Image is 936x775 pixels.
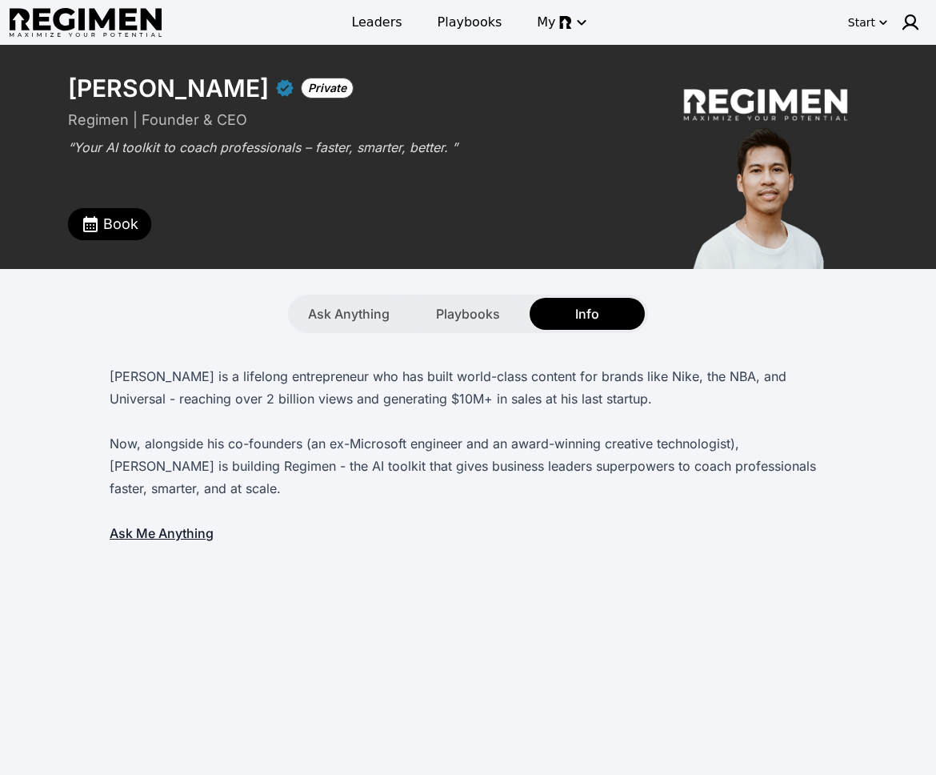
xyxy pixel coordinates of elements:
div: “Your AI toolkit to coach professionals – faster, smarter, better. ” [68,138,636,157]
div: Regimen | Founder & CEO [68,109,636,131]
a: Ask Me Anything [110,525,214,541]
div: Private [301,78,354,98]
button: Book [68,208,151,240]
img: Regimen logo [10,8,162,38]
span: Playbooks [436,304,500,323]
span: Info [575,304,599,323]
div: Verified partner - Rey Mendoza [275,78,294,98]
div: [PERSON_NAME] [68,74,269,102]
button: Start [845,10,891,35]
span: My [537,13,555,32]
img: user icon [901,13,920,32]
button: Playbooks [410,298,526,330]
a: Leaders [342,8,411,37]
span: Leaders [351,13,402,32]
button: Ask Anything [291,298,406,330]
span: Ask Anything [308,304,390,323]
button: Info [530,298,645,330]
div: Start [848,14,875,30]
p: [PERSON_NAME] is a lifelong entrepreneur who has built world-class content for brands like Nike, ... [110,365,826,410]
span: Playbooks [438,13,502,32]
a: Playbooks [428,8,512,37]
span: Book [103,213,138,235]
button: My [527,8,594,37]
p: Now, alongside his co-founders (an ex-Microsoft engineer and an award-winning creative technologi... [110,432,826,500]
